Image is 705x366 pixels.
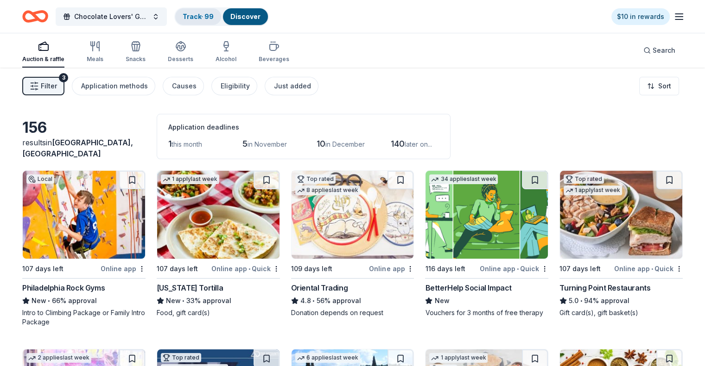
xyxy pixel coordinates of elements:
[168,139,171,149] span: 1
[480,263,548,274] div: Online app Quick
[614,263,683,274] div: Online app Quick
[242,139,248,149] span: 5
[559,282,650,293] div: Turning Point Restaurants
[429,174,498,184] div: 34 applies last week
[157,263,198,274] div: 107 days left
[174,7,269,26] button: Track· 99Discover
[216,56,236,63] div: Alcohol
[74,11,148,22] span: Chocolate Lovers' Gala
[325,140,365,148] span: in December
[22,295,146,306] div: 66% approval
[157,282,223,293] div: [US_STATE] Tortilla
[168,56,193,63] div: Desserts
[22,263,64,274] div: 107 days left
[22,170,146,327] a: Image for Philadelphia Rock GymsLocal107 days leftOnline appPhiladelphia Rock GymsNew•66% approva...
[172,81,197,92] div: Causes
[182,297,184,304] span: •
[425,263,465,274] div: 116 days left
[291,263,332,274] div: 109 days left
[126,56,146,63] div: Snacks
[295,353,360,363] div: 6 applies last week
[291,282,348,293] div: Oriental Trading
[653,45,675,56] span: Search
[295,174,336,184] div: Top rated
[265,77,318,95] button: Just added
[300,295,311,306] span: 4.8
[259,37,289,68] button: Beverages
[559,263,601,274] div: 107 days left
[41,81,57,92] span: Filter
[564,186,622,195] div: 1 apply last week
[636,41,683,60] button: Search
[426,171,548,259] img: Image for BetterHelp Social Impact
[317,139,325,149] span: 10
[259,56,289,63] div: Beverages
[48,297,50,304] span: •
[157,295,280,306] div: 33% approval
[22,118,146,137] div: 156
[161,353,201,362] div: Top rated
[230,12,260,20] a: Discover
[429,353,488,363] div: 1 apply last week
[369,263,414,274] div: Online app
[639,77,679,95] button: Sort
[26,353,91,363] div: 2 applies last week
[425,170,548,317] a: Image for BetterHelp Social Impact34 applieslast week116 days leftOnline app•QuickBetterHelp Soci...
[560,171,682,259] img: Image for Turning Point Restaurants
[312,297,315,304] span: •
[22,137,146,159] div: results
[434,295,449,306] span: New
[211,77,257,95] button: Eligibility
[22,138,133,158] span: in
[559,170,683,317] a: Image for Turning Point RestaurantsTop rated1 applylast week107 days leftOnline app•QuickTurning ...
[26,174,54,184] div: Local
[72,77,155,95] button: Application methods
[183,12,214,20] a: Track· 99
[81,81,148,92] div: Application methods
[22,56,64,63] div: Auction & raffle
[23,171,145,259] img: Image for Philadelphia Rock Gyms
[564,174,604,184] div: Top rated
[32,295,46,306] span: New
[291,170,414,317] a: Image for Oriental TradingTop rated8 applieslast week109 days leftOnline appOriental Trading4.8•5...
[163,77,204,95] button: Causes
[168,122,439,133] div: Application deadlines
[101,263,146,274] div: Online app
[651,265,653,273] span: •
[157,170,280,317] a: Image for California Tortilla1 applylast week107 days leftOnline app•Quick[US_STATE] TortillaNew•...
[291,308,414,317] div: Donation depends on request
[166,295,181,306] span: New
[580,297,583,304] span: •
[559,295,683,306] div: 94% approval
[161,174,219,184] div: 1 apply last week
[87,37,103,68] button: Meals
[292,171,414,259] img: Image for Oriental Trading
[216,37,236,68] button: Alcohol
[517,265,519,273] span: •
[391,139,405,149] span: 140
[291,295,414,306] div: 56% approval
[87,56,103,63] div: Meals
[22,37,64,68] button: Auction & raffle
[157,171,279,259] img: Image for California Tortilla
[221,81,250,92] div: Eligibility
[569,295,578,306] span: 5.0
[425,308,548,317] div: Vouchers for 3 months of free therapy
[559,308,683,317] div: Gift card(s), gift basket(s)
[126,37,146,68] button: Snacks
[22,308,146,327] div: Intro to Climbing Package or Family Intro Package
[658,81,671,92] span: Sort
[168,37,193,68] button: Desserts
[611,8,670,25] a: $10 in rewards
[248,140,287,148] span: in November
[274,81,311,92] div: Just added
[22,138,133,158] span: [GEOGRAPHIC_DATA], [GEOGRAPHIC_DATA]
[405,140,432,148] span: later on...
[211,263,280,274] div: Online app Quick
[56,7,167,26] button: Chocolate Lovers' Gala
[171,140,202,148] span: this month
[22,6,48,27] a: Home
[22,282,105,293] div: Philadelphia Rock Gyms
[295,186,360,195] div: 8 applies last week
[425,282,511,293] div: BetterHelp Social Impact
